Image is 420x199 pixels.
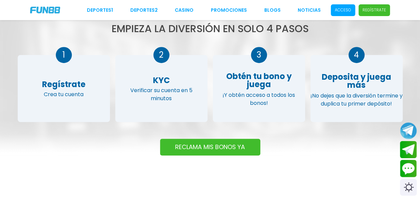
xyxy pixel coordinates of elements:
[400,122,417,139] button: Join telegram channel
[87,7,113,14] a: Deportes1
[211,7,247,14] a: Promociones
[153,49,169,61] p: 2
[175,7,193,14] a: CASINO
[30,7,60,13] img: Company Logo
[298,7,321,14] a: NOTICIAS
[400,141,417,158] button: Join telegram
[251,49,267,61] p: 3
[18,21,403,36] h1: Empieza la DIVERSIÓN en solo 4 pasos
[56,49,72,61] p: 1
[121,86,202,103] p: Verificar su cuenta en 5 minutos
[348,49,365,61] p: 4
[335,7,351,13] p: Acceso
[218,91,300,107] p: ¡Y obtén acceso a todos los bonos!
[130,7,158,14] a: Deportes2
[153,74,170,86] p: KYC
[42,78,86,90] p: Regístrate
[400,179,417,196] div: Switch theme
[218,70,300,88] p: Obtén tu bono y juega
[363,7,386,13] p: Regístrate
[400,160,417,177] button: Contact customer service
[310,92,403,108] p: ¡No dejes que la diversión termine y duplica tu primer depósito!
[160,139,260,155] button: RECLAMA MIS BONOS YA
[44,90,84,98] p: Crea tu cuenta
[264,7,280,14] a: BLOGS
[310,69,403,89] p: Deposita y juega más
